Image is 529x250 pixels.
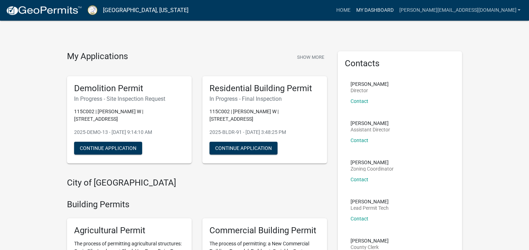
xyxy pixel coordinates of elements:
[209,83,320,94] h5: Residential Building Permit
[74,129,185,136] p: 2025-DEMO-13 - [DATE] 9:14:10 AM
[209,129,320,136] p: 2025-BLDR-91 - [DATE] 3:48:25 PM
[67,51,128,62] h4: My Applications
[351,160,394,165] p: [PERSON_NAME]
[353,4,396,17] a: My Dashboard
[67,178,327,188] h4: City of [GEOGRAPHIC_DATA]
[351,238,389,243] p: [PERSON_NAME]
[74,108,185,123] p: 115C002 | [PERSON_NAME] W | [STREET_ADDRESS]
[351,121,390,126] p: [PERSON_NAME]
[351,82,389,87] p: [PERSON_NAME]
[351,88,389,93] p: Director
[294,51,327,63] button: Show More
[351,216,368,222] a: Contact
[351,177,368,182] a: Contact
[67,199,327,210] h4: Building Permits
[103,4,188,16] a: [GEOGRAPHIC_DATA], [US_STATE]
[351,98,368,104] a: Contact
[345,58,455,69] h5: Contacts
[351,127,390,132] p: Assistant Director
[333,4,353,17] a: Home
[351,137,368,143] a: Contact
[351,199,389,204] p: [PERSON_NAME]
[209,95,320,102] h6: In Progress - Final Inspection
[351,166,394,171] p: Zoning Coordinator
[396,4,523,17] a: [PERSON_NAME][EMAIL_ADDRESS][DOMAIN_NAME]
[88,5,97,15] img: Putnam County, Georgia
[209,108,320,123] p: 115C002 | [PERSON_NAME] W | [STREET_ADDRESS]
[209,225,320,236] h5: Commercial Building Permit
[74,225,185,236] h5: Agricultural Permit
[74,83,185,94] h5: Demolition Permit
[209,142,278,155] button: Continue Application
[351,245,389,250] p: County Clerk
[74,95,185,102] h6: In Progress - Site Inspection Request
[351,205,389,210] p: Lead Permit Tech
[74,142,142,155] button: Continue Application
